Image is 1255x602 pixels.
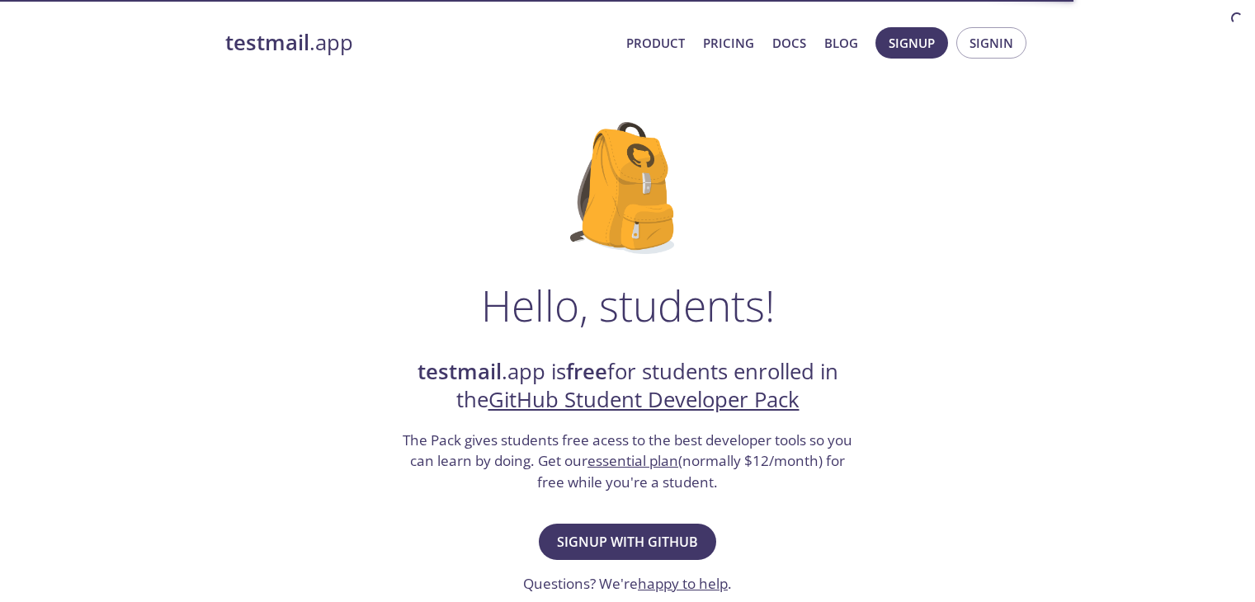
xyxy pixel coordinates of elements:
[539,524,716,560] button: Signup with GitHub
[225,29,613,57] a: testmail.app
[523,573,732,595] h3: Questions? We're .
[638,574,728,593] a: happy to help
[587,451,678,470] a: essential plan
[875,27,948,59] button: Signup
[626,32,685,54] a: Product
[970,32,1013,54] span: Signin
[401,358,855,415] h2: .app is for students enrolled in the
[889,32,935,54] span: Signup
[703,32,754,54] a: Pricing
[956,27,1026,59] button: Signin
[488,385,800,414] a: GitHub Student Developer Pack
[225,28,309,57] strong: testmail
[570,122,685,254] img: github-student-backpack.png
[418,357,502,386] strong: testmail
[401,430,855,493] h3: The Pack gives students free acess to the best developer tools so you can learn by doing. Get our...
[566,357,607,386] strong: free
[481,280,775,330] h1: Hello, students!
[824,32,858,54] a: Blog
[772,32,806,54] a: Docs
[557,530,698,553] span: Signup with GitHub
